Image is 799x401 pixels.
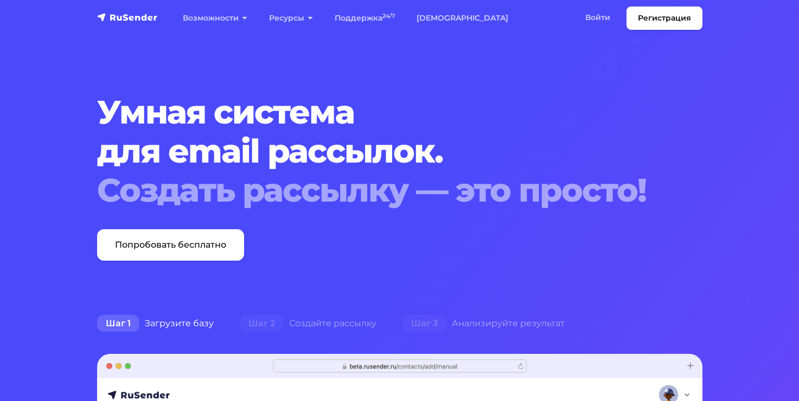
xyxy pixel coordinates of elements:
[97,315,139,332] span: Шаг 1
[97,229,244,261] a: Попробовать бесплатно
[240,315,284,332] span: Шаг 2
[627,7,702,30] a: Регистрация
[227,313,389,334] div: Создайте рассылку
[172,7,258,29] a: Возможности
[402,315,446,332] span: Шаг 3
[97,93,651,210] h1: Умная система для email рассылок.
[574,7,621,29] a: Войти
[258,7,324,29] a: Ресурсы
[389,313,578,334] div: Анализируйте результат
[324,7,406,29] a: Поддержка24/7
[406,7,519,29] a: [DEMOGRAPHIC_DATA]
[84,313,227,334] div: Загрузите базу
[97,171,651,210] div: Создать рассылку — это просто!
[97,12,158,23] img: RuSender
[382,12,395,20] sup: 24/7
